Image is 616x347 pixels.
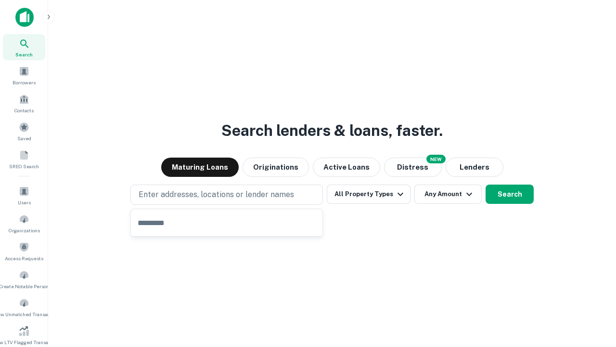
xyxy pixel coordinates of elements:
[486,185,534,204] button: Search
[9,227,40,234] span: Organizations
[568,270,616,316] iframe: Chat Widget
[3,118,45,144] a: Saved
[161,158,239,177] button: Maturing Loans
[130,185,323,205] button: Enter addresses, locations or lender names
[3,34,45,60] a: Search
[139,189,294,200] p: Enter addresses, locations or lender names
[426,155,446,163] div: NEW
[13,79,36,86] span: Borrowers
[14,107,34,114] span: Contacts
[327,185,411,204] button: All Property Types
[9,162,39,170] span: SREO Search
[5,254,43,262] span: Access Requests
[15,8,34,27] img: capitalize-icon.png
[313,158,380,177] button: Active Loans
[3,210,45,236] a: Organizations
[17,134,31,142] span: Saved
[384,158,442,177] button: Search distressed loans with lien and other non-mortgage details.
[3,294,45,320] a: Review Unmatched Transactions
[3,146,45,172] a: SREO Search
[243,158,309,177] button: Originations
[221,119,443,142] h3: Search lenders & loans, faster.
[18,199,31,206] span: Users
[414,185,482,204] button: Any Amount
[3,182,45,208] a: Users
[3,90,45,116] a: Contacts
[446,158,503,177] button: Lenders
[3,266,45,292] a: Create Notable Person
[3,238,45,264] a: Access Requests
[3,62,45,88] a: Borrowers
[15,51,33,58] span: Search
